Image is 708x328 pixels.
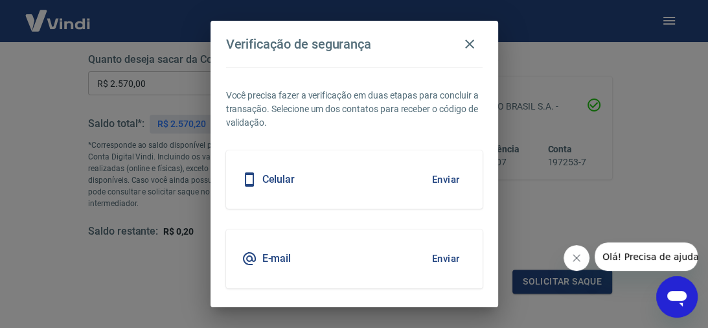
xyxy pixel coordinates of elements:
[564,245,589,271] iframe: Fechar mensagem
[595,242,698,271] iframe: Mensagem da empresa
[226,89,483,130] p: Você precisa fazer a verificação em duas etapas para concluir a transação. Selecione um dos conta...
[425,245,467,272] button: Enviar
[262,252,291,265] h5: E-mail
[8,9,109,19] span: Olá! Precisa de ajuda?
[425,166,467,193] button: Enviar
[656,276,698,318] iframe: Botão para abrir a janela de mensagens
[262,173,295,186] h5: Celular
[226,36,372,52] h4: Verificação de segurança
